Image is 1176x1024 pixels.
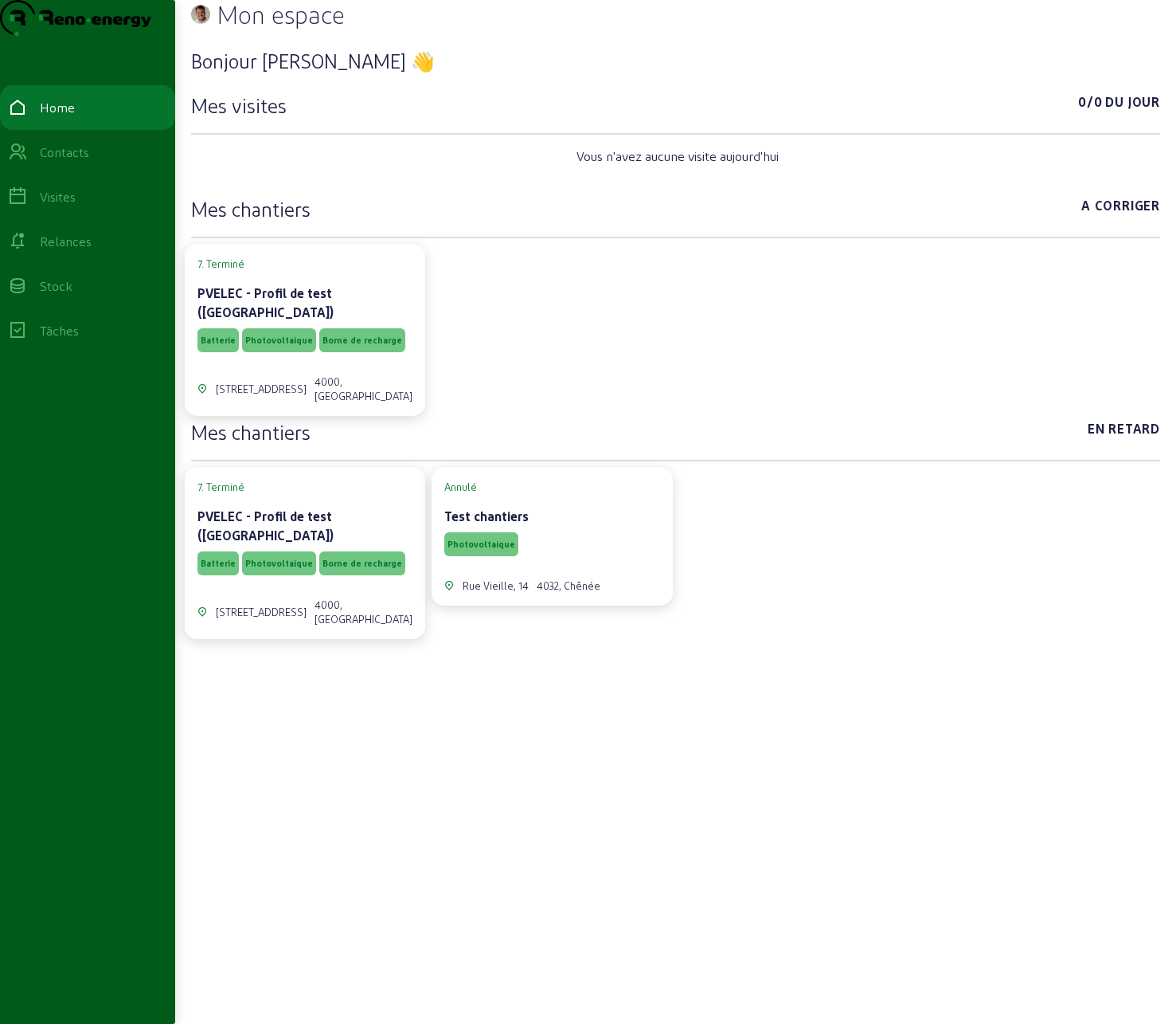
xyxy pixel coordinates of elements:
cam-card-title: Test chantiers [444,508,529,524]
span: Batterie [201,335,236,346]
div: Contacts [40,143,89,162]
cam-card-tag: Annulé [444,480,659,494]
cam-card-tag: 7. Terminé [197,257,412,271]
div: Stock [40,277,72,296]
div: 4000, [GEOGRAPHIC_DATA] [315,375,412,403]
span: Borne de recharge [322,335,402,346]
cam-card-title: PVELEC - Profil de test ([GEOGRAPHIC_DATA]) [197,508,334,543]
div: Relances [40,232,92,251]
cam-card-tag: 7. Terminé [197,480,412,494]
div: Rue Vieille, 14 [463,579,529,593]
span: Photovoltaique [447,539,515,550]
div: Tâches [40,321,79,340]
cam-card-title: PVELEC - Profil de test ([GEOGRAPHIC_DATA]) [197,285,334,320]
span: Du jour [1105,92,1160,118]
span: Photovoltaique [245,335,313,346]
span: A corriger [1081,196,1160,222]
div: [STREET_ADDRESS] [216,605,307,619]
span: En retard [1088,419,1160,445]
img: 33Wed%20Nov%2001%202023-logo-picture.png [191,5,210,24]
div: 4000, [GEOGRAPHIC_DATA] [315,598,412,626]
h3: Mes chantiers [191,419,311,445]
div: Visites [40,187,76,206]
h3: Mes visites [191,92,287,118]
span: Batterie [201,558,236,569]
h3: Mes chantiers [191,196,311,222]
span: 0/0 [1078,92,1102,118]
div: [STREET_ADDRESS] [216,382,307,396]
div: 4032, Chênée [537,579,600,593]
span: Photovoltaique [245,558,313,569]
div: Home [40,98,75,117]
h3: Bonjour [PERSON_NAME] 👋 [191,48,1160,73]
span: Vous n'avez aucune visite aujourd'hui [576,147,779,166]
span: Borne de recharge [322,558,402,569]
